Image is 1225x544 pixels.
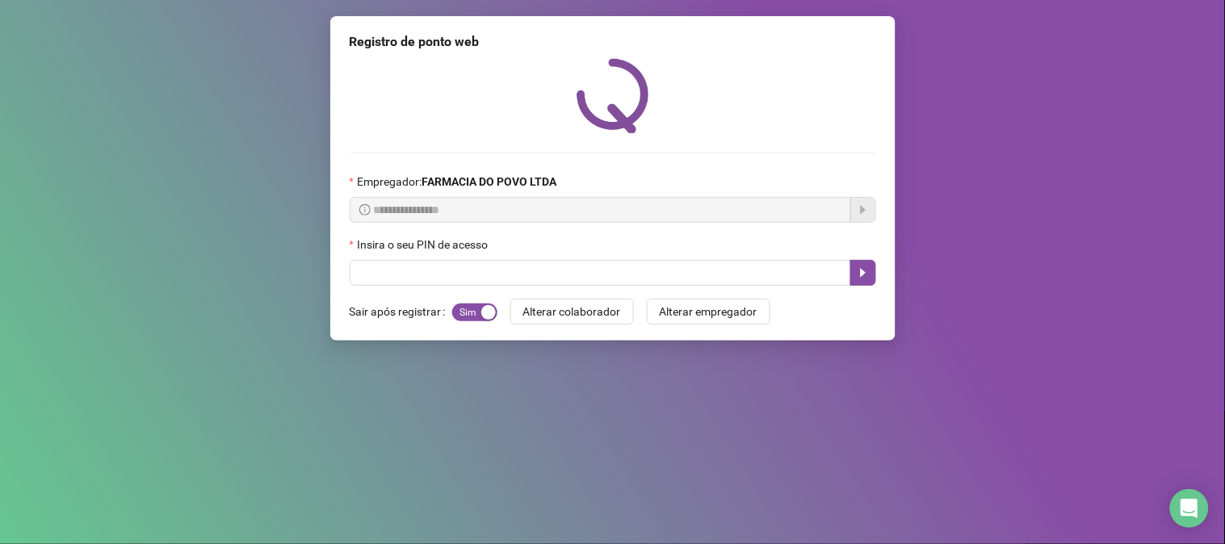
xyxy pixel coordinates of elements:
label: Sair após registrar [350,299,452,324]
div: Open Intercom Messenger [1170,489,1209,528]
strong: FARMACIA DO POVO LTDA [422,175,556,188]
span: Empregador : [357,173,556,190]
span: Alterar colaborador [523,303,621,320]
div: Registro de ponto web [350,32,876,52]
span: info-circle [359,204,371,216]
span: caret-right [857,266,870,279]
button: Alterar colaborador [510,299,634,324]
button: Alterar empregador [647,299,770,324]
span: Alterar empregador [660,303,757,320]
label: Insira o seu PIN de acesso [350,236,498,253]
img: QRPoint [577,58,649,133]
